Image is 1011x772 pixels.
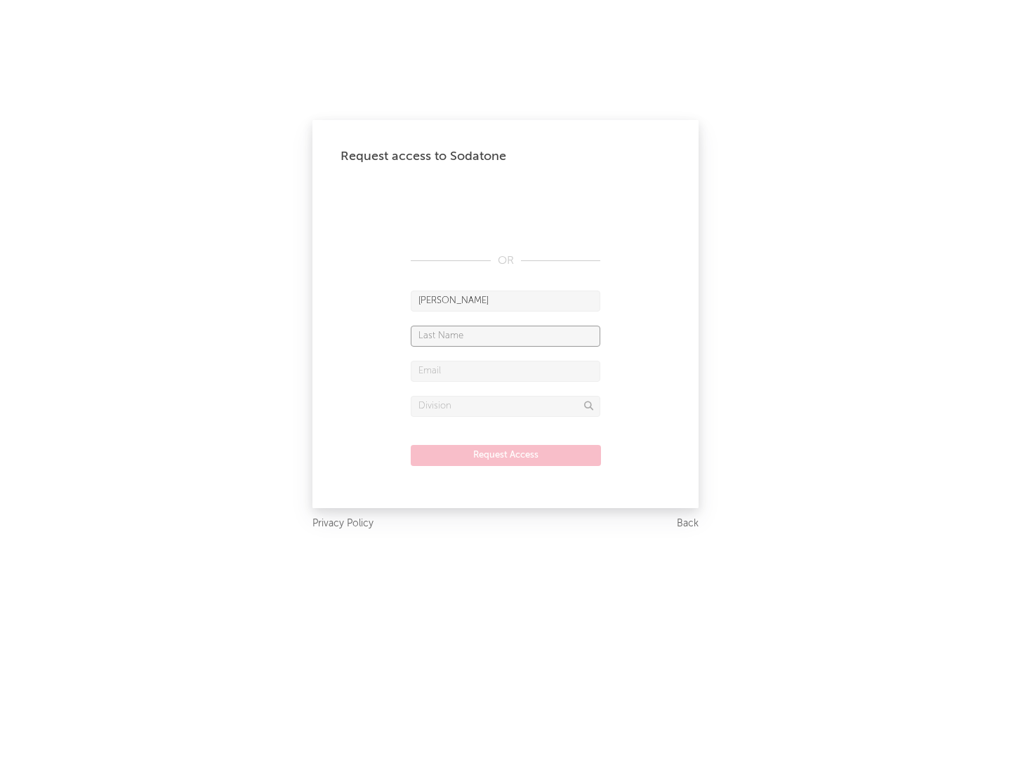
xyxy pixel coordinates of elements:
input: Last Name [411,326,600,347]
input: Email [411,361,600,382]
div: OR [411,253,600,269]
div: Request access to Sodatone [341,148,670,165]
a: Privacy Policy [312,515,374,533]
input: First Name [411,291,600,312]
button: Request Access [411,445,601,466]
a: Back [677,515,699,533]
input: Division [411,396,600,417]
